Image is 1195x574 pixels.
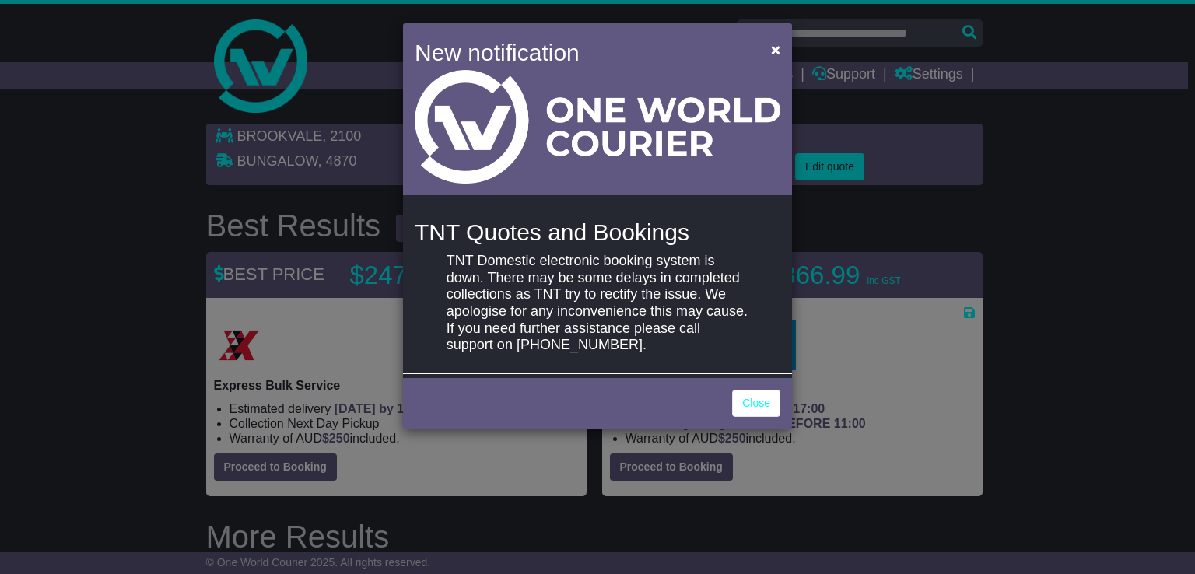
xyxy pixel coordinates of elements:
p: TNT Domestic electronic booking system is down. There may be some delays in completed collections... [447,253,748,354]
h4: New notification [415,35,748,70]
img: Light [415,70,780,184]
button: Close [763,33,788,65]
span: × [771,40,780,58]
h4: TNT Quotes and Bookings [415,219,780,245]
a: Close [732,390,780,417]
